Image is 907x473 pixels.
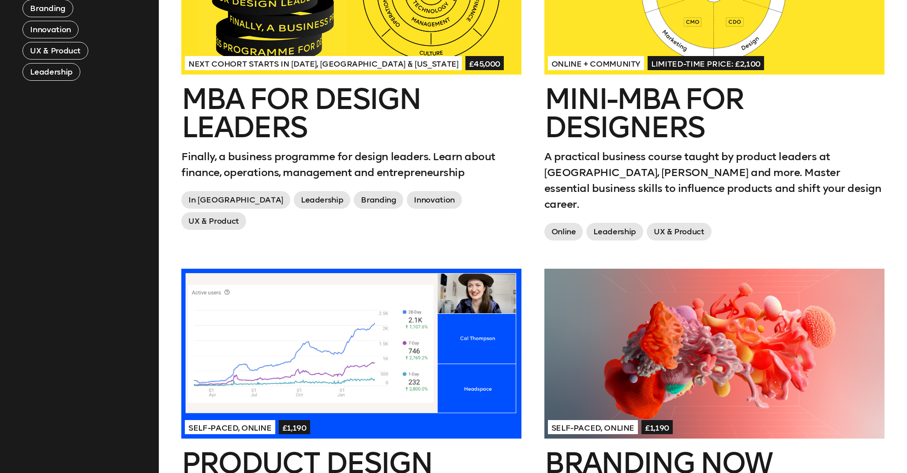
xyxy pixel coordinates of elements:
span: £1,190 [641,420,673,434]
span: £45,000 [465,56,504,70]
span: Next Cohort Starts in [DATE], [GEOGRAPHIC_DATA] & [US_STATE] [185,56,462,70]
span: UX & Product [647,223,712,240]
span: UX & Product [181,212,246,230]
span: Online [544,223,583,240]
button: Leadership [22,63,80,81]
h2: Mini-MBA for Designers [544,85,885,142]
span: Innovation [407,191,461,209]
span: Online + Community [548,56,645,70]
span: Leadership [294,191,350,209]
button: Innovation [22,21,78,38]
p: A practical business course taught by product leaders at [GEOGRAPHIC_DATA], [PERSON_NAME] and mor... [544,149,885,212]
span: £1,190 [279,420,310,434]
span: Self-paced, Online [548,420,638,434]
span: Leadership [586,223,643,240]
span: In [GEOGRAPHIC_DATA] [181,191,290,209]
span: Branding [354,191,403,209]
span: Self-paced, Online [185,420,275,434]
p: Finally, a business programme for design leaders. Learn about finance, operations, management and... [181,149,521,180]
h2: MBA for Design Leaders [181,85,521,142]
button: UX & Product [22,42,88,60]
span: Limited-time price: £2,100 [648,56,764,70]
